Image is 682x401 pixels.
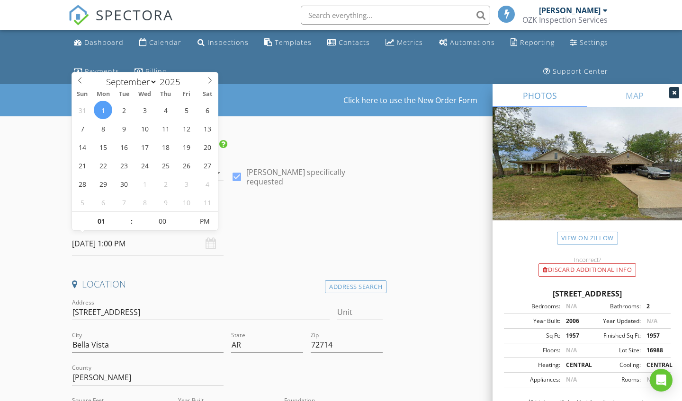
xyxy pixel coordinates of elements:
[580,38,608,47] div: Settings
[85,67,119,76] div: Payments
[73,156,91,174] span: September 21, 2025
[641,302,668,311] div: 2
[72,91,93,97] span: Sun
[70,63,123,80] a: Payments
[115,174,133,193] span: September 30, 2025
[115,138,133,156] span: September 16, 2025
[198,193,216,211] span: October 11, 2025
[135,174,154,193] span: October 1, 2025
[135,91,155,97] span: Wed
[177,156,196,174] span: September 26, 2025
[115,193,133,211] span: October 7, 2025
[587,331,641,340] div: Finished Sq Ft:
[149,38,181,47] div: Calendar
[587,361,641,369] div: Cooling:
[493,256,682,263] div: Incorrect?
[135,193,154,211] span: October 8, 2025
[382,34,427,52] a: Metrics
[94,119,112,138] span: September 8, 2025
[641,346,668,355] div: 16988
[560,331,587,340] div: 1957
[156,138,175,156] span: September 18, 2025
[131,63,170,80] a: Billing
[84,38,124,47] div: Dashboard
[435,34,499,52] a: Automations (Basic)
[115,101,133,119] span: September 2, 2025
[507,361,560,369] div: Heating:
[587,302,641,311] div: Bathrooms:
[539,63,612,80] a: Support Center
[198,138,216,156] span: September 20, 2025
[177,193,196,211] span: October 10, 2025
[198,174,216,193] span: October 4, 2025
[566,34,612,52] a: Settings
[587,375,641,384] div: Rooms:
[157,76,188,88] input: Year
[493,84,587,107] a: PHOTOS
[115,119,133,138] span: September 9, 2025
[246,167,383,186] label: [PERSON_NAME] specifically requested
[177,138,196,156] span: September 19, 2025
[504,288,671,299] div: [STREET_ADDRESS]
[646,317,657,325] span: N/A
[538,263,636,277] div: Discard Additional info
[94,101,112,119] span: September 1, 2025
[72,213,383,226] h4: Date/Time
[94,156,112,174] span: September 22, 2025
[587,346,641,355] div: Lot Size:
[566,375,577,384] span: N/A
[72,278,383,290] h4: Location
[646,375,657,384] span: N/A
[339,38,370,47] div: Contacts
[156,174,175,193] span: October 2, 2025
[72,232,224,255] input: Select date
[135,101,154,119] span: September 3, 2025
[198,156,216,174] span: September 27, 2025
[641,361,668,369] div: CENTRAL
[207,38,249,47] div: Inspections
[212,167,224,179] i: arrow_drop_down
[507,302,560,311] div: Bedrooms:
[156,193,175,211] span: October 9, 2025
[522,15,608,25] div: OZK Inspection Services
[135,138,154,156] span: September 17, 2025
[73,174,91,193] span: September 28, 2025
[493,107,682,243] img: streetview
[520,38,555,47] div: Reporting
[450,38,495,47] div: Automations
[587,317,641,325] div: Year Updated:
[135,34,185,52] a: Calendar
[507,346,560,355] div: Floors:
[197,91,218,97] span: Sat
[343,96,477,104] a: Click here to use the New Order Form
[560,361,587,369] div: CENTRAL
[198,101,216,119] span: September 6, 2025
[156,156,175,174] span: September 25, 2025
[566,346,577,354] span: N/A
[114,91,135,97] span: Tue
[553,67,608,76] div: Support Center
[557,232,618,244] a: View on Zillow
[641,331,668,340] div: 1957
[156,119,175,138] span: September 11, 2025
[325,280,386,293] div: Address Search
[650,369,673,392] div: Open Intercom Messenger
[135,119,154,138] span: September 10, 2025
[191,212,217,231] span: Click to toggle
[198,119,216,138] span: September 13, 2025
[115,156,133,174] span: September 23, 2025
[73,119,91,138] span: September 7, 2025
[94,174,112,193] span: September 29, 2025
[96,5,173,25] span: SPECTORA
[70,34,127,52] a: Dashboard
[155,91,176,97] span: Thu
[176,91,197,97] span: Fri
[275,38,312,47] div: Templates
[397,38,423,47] div: Metrics
[539,6,601,15] div: [PERSON_NAME]
[260,34,315,52] a: Templates
[145,67,166,76] div: Billing
[130,212,133,231] span: :
[177,101,196,119] span: September 5, 2025
[566,302,577,310] span: N/A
